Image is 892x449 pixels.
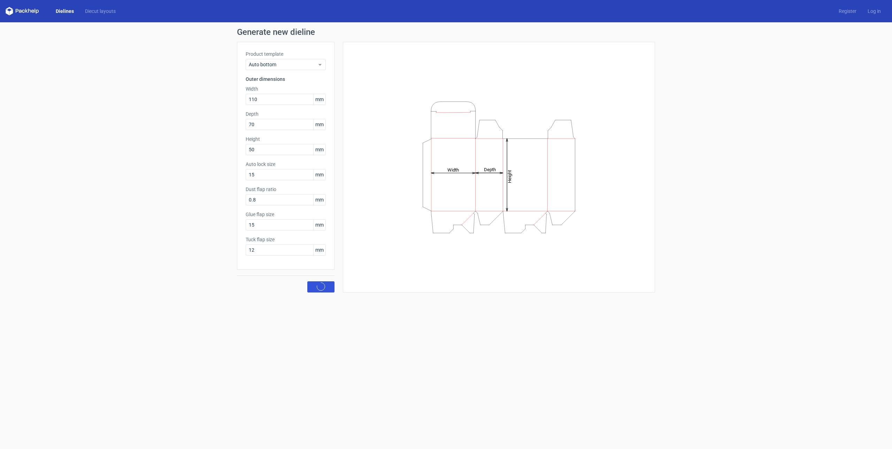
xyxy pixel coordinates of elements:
[246,211,326,218] label: Glue flap size
[246,161,326,168] label: Auto lock size
[246,186,326,193] label: Dust flap ratio
[246,76,326,83] h3: Outer dimensions
[50,8,79,15] a: Dielines
[313,245,325,255] span: mm
[507,170,512,183] tspan: Height
[313,195,325,205] span: mm
[313,169,325,180] span: mm
[249,61,317,68] span: Auto bottom
[833,8,862,15] a: Register
[246,85,326,92] label: Width
[447,167,459,172] tspan: Width
[313,94,325,105] span: mm
[237,28,655,36] h1: Generate new dieline
[862,8,886,15] a: Log in
[313,220,325,230] span: mm
[313,119,325,130] span: mm
[246,51,326,58] label: Product template
[484,167,496,172] tspan: Depth
[313,144,325,155] span: mm
[246,111,326,117] label: Depth
[79,8,121,15] a: Diecut layouts
[246,236,326,243] label: Tuck flap size
[246,136,326,143] label: Height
